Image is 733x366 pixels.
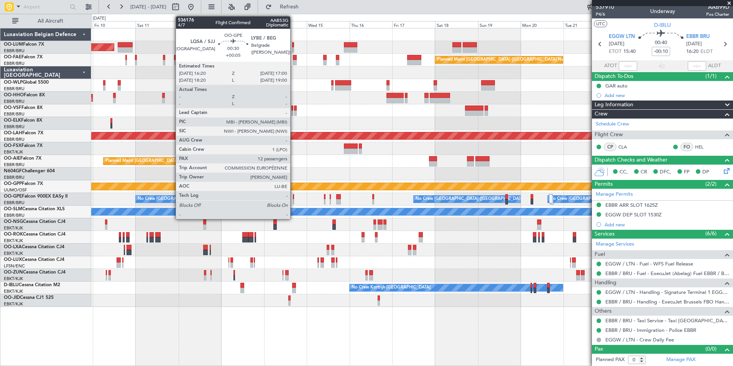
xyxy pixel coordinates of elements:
[4,263,25,269] a: LFSN/ENC
[307,21,350,28] div: Wed 15
[4,194,22,199] span: OO-GPE
[605,221,729,228] div: Add new
[93,21,136,28] div: Fri 10
[4,131,43,135] a: OO-LAHFalcon 7X
[4,194,67,199] a: OO-GPEFalcon 900EX EASy II
[686,40,702,48] span: [DATE]
[605,270,729,277] a: EBBR / BRU - Fuel - ExecuJet (Abelag) Fuel EBBR / BRU
[4,156,20,161] span: OO-AIE
[4,200,25,206] a: EBBR/BRU
[708,62,721,70] span: ALDT
[618,143,636,150] a: CLA
[609,48,621,56] span: ETOT
[660,168,671,176] span: DFC,
[4,143,21,148] span: OO-FSX
[4,232,66,237] a: OO-ROKCessna Citation CJ4
[650,7,675,15] div: Underway
[609,40,625,48] span: [DATE]
[595,101,633,109] span: Leg Information
[706,3,729,11] span: AAB99D
[4,149,23,155] a: EBKT/KJK
[595,250,605,259] span: Fuel
[706,11,729,18] span: Pos Charter
[4,283,60,287] a: D-IBLUCessna Citation M2
[4,251,23,256] a: EBKT/KJK
[596,3,614,11] span: 537910
[130,3,166,10] span: [DATE] - [DATE]
[4,225,23,231] a: EBKT/KJK
[595,130,623,139] span: Flight Crew
[605,260,693,267] a: EGGW / LTN - Fuel - WFS Fuel Release
[604,62,617,70] span: ATOT
[4,213,25,218] a: EBBR/BRU
[478,21,521,28] div: Sun 19
[4,106,43,110] a: OO-VSFFalcon 8X
[620,168,628,176] span: CC,
[105,155,226,167] div: Planned Maint [GEOGRAPHIC_DATA] ([GEOGRAPHIC_DATA])
[20,18,81,24] span: All Aircraft
[4,219,23,224] span: OO-NSG
[702,168,709,176] span: DP
[595,72,633,81] span: Dispatch To-Dos
[4,55,43,59] a: OO-FAEFalcon 7X
[609,33,635,41] span: EGGW LTN
[435,21,478,28] div: Sat 18
[4,270,23,275] span: OO-ZUN
[136,21,179,28] div: Sat 11
[4,42,44,47] a: OO-LUMFalcon 7X
[623,48,636,56] span: 15:40
[4,175,25,180] a: EBBR/BRU
[4,232,23,237] span: OO-ROK
[605,289,729,295] a: EGGW / LTN - Handling - Signature Terminal 1 EGGW / LTN
[264,21,307,28] div: Tue 14
[4,106,21,110] span: OO-VSF
[666,356,695,364] a: Manage PAX
[4,169,22,173] span: N604GF
[705,180,717,188] span: (2/2)
[605,298,729,305] a: EBBR / BRU - Handling - ExecuJet Brussels FBO Handling Abelag
[596,356,625,364] label: Planned PAX
[273,4,306,10] span: Refresh
[654,21,671,29] span: D-IBLU
[4,276,23,282] a: EBKT/KJK
[605,336,674,343] a: EGGW / LTN - Crew Daily Fee
[4,181,22,186] span: OO-GPP
[4,99,25,104] a: EBBR/BRU
[4,238,23,244] a: EBKT/KJK
[4,42,23,47] span: OO-LUM
[4,124,25,130] a: EBBR/BRU
[437,54,576,66] div: Planned Maint [GEOGRAPHIC_DATA] ([GEOGRAPHIC_DATA] National)
[4,143,43,148] a: OO-FSXFalcon 7X
[8,15,83,27] button: All Aircraft
[4,207,22,211] span: OO-SLM
[4,207,65,211] a: OO-SLMCessna Citation XLS
[596,120,629,128] a: Schedule Crew
[700,48,713,56] span: ELDT
[138,193,266,205] div: No Crew [GEOGRAPHIC_DATA] ([GEOGRAPHIC_DATA] National)
[596,241,634,248] a: Manage Services
[4,187,27,193] a: UUMO/OSF
[4,257,64,262] a: OO-LUXCessna Citation CJ4
[209,54,276,66] div: Planned Maint Melsbroek Air Base
[605,82,628,89] div: GAR auto
[521,21,564,28] div: Mon 20
[604,143,616,151] div: CP
[605,327,696,333] a: EBBR / BRU - Immigration - Police EBBR
[4,118,42,123] a: OO-ELKFalcon 8X
[4,169,55,173] a: N604GFChallenger 604
[595,110,608,119] span: Crew
[4,111,25,117] a: EBBR/BRU
[4,93,45,97] a: OO-HHOFalcon 8X
[352,282,431,293] div: No Crew Kortrijk-[GEOGRAPHIC_DATA]
[619,61,637,71] input: --:--
[4,118,21,123] span: OO-ELK
[564,21,606,28] div: Tue 21
[684,168,690,176] span: FP
[416,193,544,205] div: No Crew [GEOGRAPHIC_DATA] ([GEOGRAPHIC_DATA] National)
[655,39,667,47] span: 00:40
[4,80,49,85] a: OO-WLPGlobal 5500
[705,72,717,80] span: (1/1)
[4,219,66,224] a: OO-NSGCessna Citation CJ4
[605,317,729,324] a: EBBR / BRU - Taxi Service - Taxi [GEOGRAPHIC_DATA] [GEOGRAPHIC_DATA]
[221,21,264,28] div: Mon 13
